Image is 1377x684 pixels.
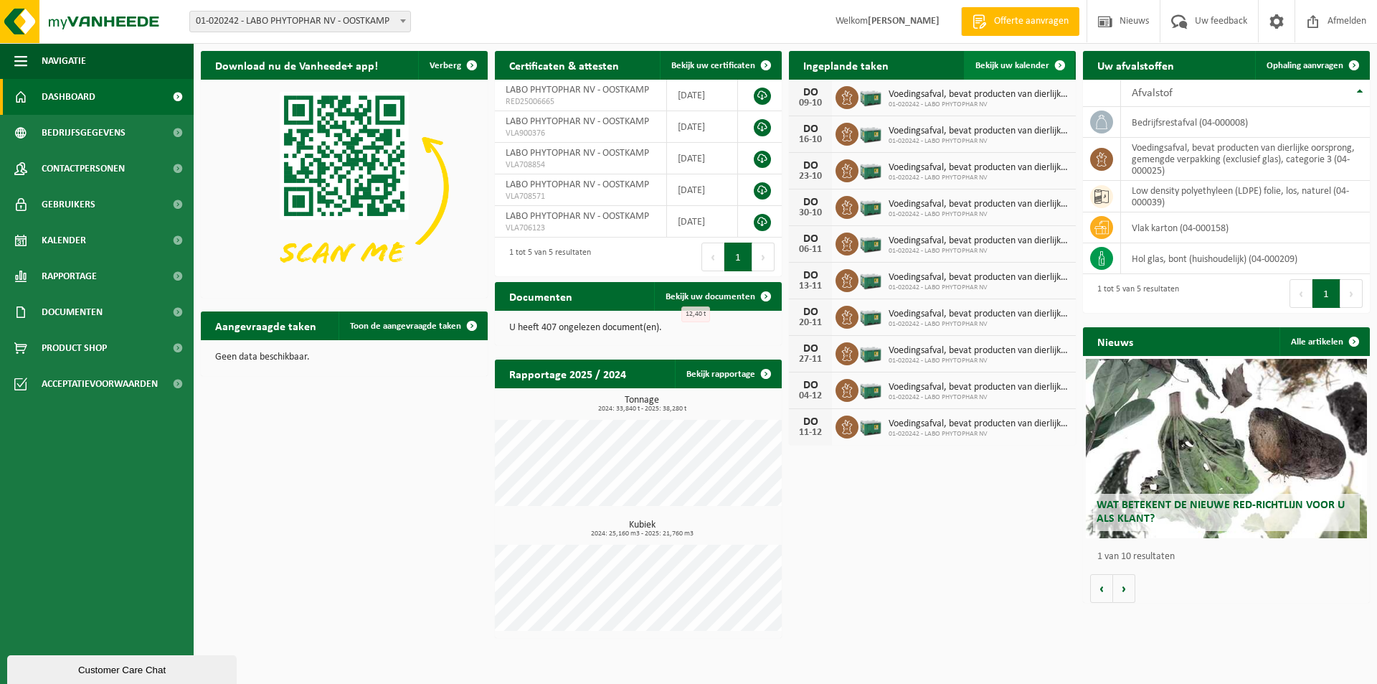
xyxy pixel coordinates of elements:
button: Previous [1290,279,1312,308]
img: PB-LB-0680-HPE-GN-01 [858,304,883,328]
div: DO [796,306,825,318]
div: 06-11 [796,245,825,255]
a: Bekijk uw kalender [964,51,1074,80]
h2: Certificaten & attesten [495,51,633,79]
span: Voedingsafval, bevat producten van dierlijke oorsprong, gemengde verpakking (exc... [889,309,1069,320]
td: [DATE] [667,143,738,174]
td: [DATE] [667,174,738,206]
img: PB-LB-0680-HPE-GN-01 [858,121,883,145]
h2: Nieuws [1083,327,1147,355]
span: Bedrijfsgegevens [42,115,126,151]
span: LABO PHYTOPHAR NV - OOSTKAMP [506,211,649,222]
h2: Rapportage 2025 / 2024 [495,360,640,388]
span: VLA708854 [506,159,656,171]
div: 30-10 [796,208,825,218]
a: Bekijk rapportage [675,360,780,388]
span: 01-020242 - LABO PHYTOPHAR NV [889,357,1069,365]
h3: Kubiek [502,520,782,538]
img: PB-LB-0680-HPE-GN-01 [858,157,883,182]
span: Acceptatievoorwaarden [42,366,158,402]
strong: [PERSON_NAME] [868,16,940,27]
h2: Download nu de Vanheede+ app! [201,51,392,79]
div: 1 tot 5 van 5 resultaten [502,241,591,273]
button: 1 [1312,279,1340,308]
td: voedingsafval, bevat producten van dierlijke oorsprong, gemengde verpakking (exclusief glas), cat... [1121,138,1370,181]
div: DO [796,270,825,281]
span: Bekijk uw certificaten [671,61,755,70]
div: 09-10 [796,98,825,108]
span: VLA706123 [506,222,656,234]
button: Next [1340,279,1363,308]
span: Wat betekent de nieuwe RED-richtlijn voor u als klant? [1097,500,1345,525]
img: PB-LB-0680-HPE-GN-01 [858,84,883,108]
span: Voedingsafval, bevat producten van dierlijke oorsprong, gemengde verpakking (exc... [889,272,1069,284]
div: 04-12 [796,391,825,401]
div: 13-11 [796,281,825,291]
img: PB-LB-0680-HPE-GN-01 [858,194,883,218]
img: PB-LB-0680-HPE-GN-01 [858,340,883,365]
h2: Aangevraagde taken [201,311,331,339]
div: 27-11 [796,355,825,365]
div: DO [796,197,825,208]
div: DO [796,160,825,172]
span: Voedingsafval, bevat producten van dierlijke oorsprong, gemengde verpakking (exc... [889,418,1069,430]
div: DO [796,123,825,135]
h2: Uw afvalstoffen [1083,51,1188,79]
a: Wat betekent de nieuwe RED-richtlijn voor u als klant? [1086,359,1367,538]
span: VLA900376 [506,128,656,139]
button: Next [752,243,775,271]
a: Offerte aanvragen [961,7,1079,36]
img: PB-LB-0680-HPE-GN-01 [858,377,883,401]
div: 23-10 [796,172,825,182]
div: DO [796,380,825,391]
h2: Documenten [495,282,587,310]
span: 01-020242 - LABO PHYTOPHAR NV [889,247,1069,256]
span: 01-020242 - LABO PHYTOPHAR NV [889,210,1069,219]
span: LABO PHYTOPHAR NV - OOSTKAMP [506,148,649,159]
span: VLA708571 [506,191,656,202]
span: Toon de aangevraagde taken [350,322,461,331]
span: Documenten [42,294,103,330]
span: Voedingsafval, bevat producten van dierlijke oorsprong, gemengde verpakking (exc... [889,382,1069,393]
span: 01-020242 - LABO PHYTOPHAR NV [889,320,1069,329]
span: Gebruikers [42,187,95,222]
span: LABO PHYTOPHAR NV - OOSTKAMP [506,85,649,95]
iframe: chat widget [7,652,240,684]
button: 1 [724,243,752,271]
span: Product Shop [42,330,107,366]
span: Ophaling aanvragen [1267,61,1343,70]
div: 1 tot 5 van 5 resultaten [1090,278,1179,309]
td: low density polyethyleen (LDPE) folie, los, naturel (04-000039) [1121,181,1370,212]
div: DO [796,416,825,428]
span: 01-020242 - LABO PHYTOPHAR NV - OOSTKAMP [189,11,411,32]
a: Alle artikelen [1279,327,1368,356]
td: [DATE] [667,80,738,111]
span: Voedingsafval, bevat producten van dierlijke oorsprong, gemengde verpakking (exc... [889,162,1069,174]
button: Vorige [1090,574,1113,603]
td: hol glas, bont (huishoudelijk) (04-000209) [1121,243,1370,274]
button: Verberg [418,51,486,80]
span: Voedingsafval, bevat producten van dierlijke oorsprong, gemengde verpakking (exc... [889,126,1069,137]
span: 01-020242 - LABO PHYTOPHAR NV [889,393,1069,402]
span: 01-020242 - LABO PHYTOPHAR NV [889,174,1069,182]
span: 01-020242 - LABO PHYTOPHAR NV [889,137,1069,146]
span: Dashboard [42,79,95,115]
td: bedrijfsrestafval (04-000008) [1121,107,1370,138]
img: PB-LB-0680-HPE-GN-01 [858,230,883,255]
span: Bekijk uw documenten [666,292,755,301]
span: 01-020242 - LABO PHYTOPHAR NV [889,430,1069,439]
span: 01-020242 - LABO PHYTOPHAR NV [889,284,1069,292]
h2: Ingeplande taken [789,51,903,79]
div: DO [796,87,825,98]
td: [DATE] [667,111,738,143]
p: 1 van 10 resultaten [1097,552,1363,562]
span: Voedingsafval, bevat producten van dierlijke oorsprong, gemengde verpakking (exc... [889,89,1069,100]
span: Navigatie [42,43,86,79]
td: [DATE] [667,206,738,238]
span: Voedingsafval, bevat producten van dierlijke oorsprong, gemengde verpakking (exc... [889,345,1069,357]
td: vlak karton (04-000158) [1121,212,1370,243]
span: Contactpersonen [42,151,125,187]
p: Geen data beschikbaar. [215,352,473,362]
span: Voedingsafval, bevat producten van dierlijke oorsprong, gemengde verpakking (exc... [889,235,1069,247]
